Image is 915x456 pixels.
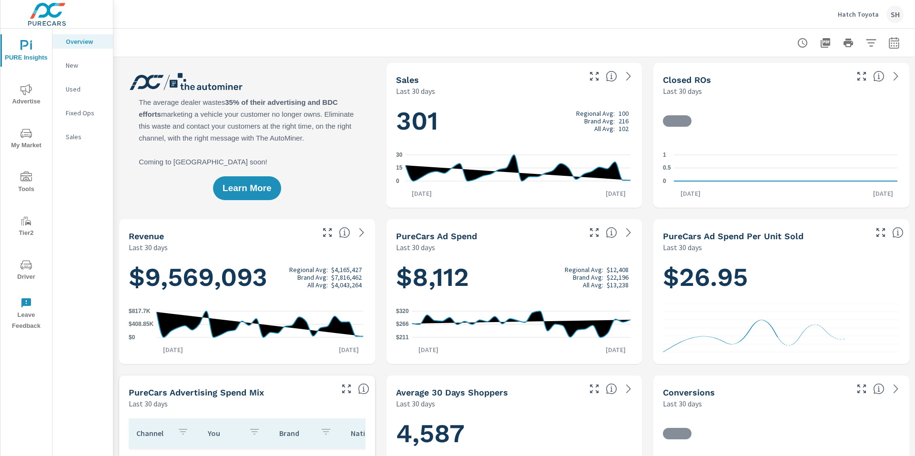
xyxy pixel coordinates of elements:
[289,266,328,274] p: Regional Avg:
[583,281,603,289] p: All Avg:
[331,281,362,289] p: $4,043,264
[66,37,105,46] p: Overview
[396,321,409,327] text: $266
[663,242,702,253] p: Last 30 days
[619,125,629,132] p: 102
[396,178,399,184] text: 0
[129,261,366,294] h1: $9,569,093
[52,130,113,144] div: Sales
[208,428,241,438] p: You
[354,225,369,240] a: See more details in report
[66,132,105,142] p: Sales
[663,178,666,184] text: 0
[52,106,113,120] div: Fixed Ops
[663,231,803,241] h5: PureCars Ad Spend Per Unit Sold
[339,381,354,396] button: Make Fullscreen
[156,345,190,355] p: [DATE]
[3,259,49,283] span: Driver
[619,117,629,125] p: 216
[396,261,633,294] h1: $8,112
[3,215,49,239] span: Tier2
[396,152,403,158] text: 30
[66,84,105,94] p: Used
[619,110,629,117] p: 100
[307,281,328,289] p: All Avg:
[129,321,153,328] text: $408.85K
[607,281,629,289] p: $13,238
[606,383,617,395] span: A rolling 30 day total of daily Shoppers on the dealership website, averaged over the selected da...
[606,71,617,82] span: Number of vehicles sold by the dealership over the selected date range. [Source: This data is sou...
[576,110,615,117] p: Regional Avg:
[854,69,869,84] button: Make Fullscreen
[621,381,636,396] a: See more details in report
[66,108,105,118] p: Fixed Ops
[279,428,313,438] p: Brand
[213,176,281,200] button: Learn More
[396,231,477,241] h5: PureCars Ad Spend
[223,184,271,193] span: Learn More
[663,165,671,172] text: 0.5
[663,85,702,97] p: Last 30 days
[3,84,49,107] span: Advertise
[573,274,603,281] p: Brand Avg:
[663,152,666,158] text: 1
[129,242,168,253] p: Last 30 days
[674,189,707,198] p: [DATE]
[621,69,636,84] a: See more details in report
[587,69,602,84] button: Make Fullscreen
[584,117,615,125] p: Brand Avg:
[129,387,264,397] h5: PureCars Advertising Spend Mix
[816,33,835,52] button: "Export Report to PDF"
[396,398,435,409] p: Last 30 days
[594,125,615,132] p: All Avg:
[136,428,170,438] p: Channel
[606,227,617,238] span: Total cost of media for all PureCars channels for the selected dealership group over the selected...
[129,398,168,409] p: Last 30 days
[52,34,113,49] div: Overview
[332,345,366,355] p: [DATE]
[129,334,135,341] text: $0
[129,308,151,314] text: $817.7K
[396,242,435,253] p: Last 30 days
[663,261,900,294] h1: $26.95
[396,75,419,85] h5: Sales
[358,383,369,395] span: This table looks at how you compare to the amount of budget you spend per channel as opposed to y...
[3,40,49,63] span: PURE Insights
[0,29,52,335] div: nav menu
[599,345,632,355] p: [DATE]
[396,85,435,97] p: Last 30 days
[587,381,602,396] button: Make Fullscreen
[839,33,858,52] button: Print Report
[888,381,904,396] a: See more details in report
[396,165,403,172] text: 15
[565,266,603,274] p: Regional Avg:
[838,10,879,19] p: Hatch Toyota
[854,381,869,396] button: Make Fullscreen
[599,189,632,198] p: [DATE]
[66,61,105,70] p: New
[331,274,362,281] p: $7,816,462
[339,227,350,238] span: Total sales revenue over the selected date range. [Source: This data is sourced from the dealer’s...
[3,128,49,151] span: My Market
[663,387,715,397] h5: Conversions
[331,266,362,274] p: $4,165,427
[892,227,904,238] span: Average cost of advertising per each vehicle sold at the dealer over the selected date range. The...
[663,398,702,409] p: Last 30 days
[873,71,884,82] span: Number of Repair Orders Closed by the selected dealership group over the selected time range. [So...
[866,189,900,198] p: [DATE]
[412,345,445,355] p: [DATE]
[587,225,602,240] button: Make Fullscreen
[607,274,629,281] p: $22,196
[862,33,881,52] button: Apply Filters
[52,58,113,72] div: New
[297,274,328,281] p: Brand Avg:
[884,33,904,52] button: Select Date Range
[3,297,49,332] span: Leave Feedback
[621,225,636,240] a: See more details in report
[52,82,113,96] div: Used
[396,417,633,450] h1: 4,587
[3,172,49,195] span: Tools
[405,189,438,198] p: [DATE]
[129,231,164,241] h5: Revenue
[396,334,409,341] text: $211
